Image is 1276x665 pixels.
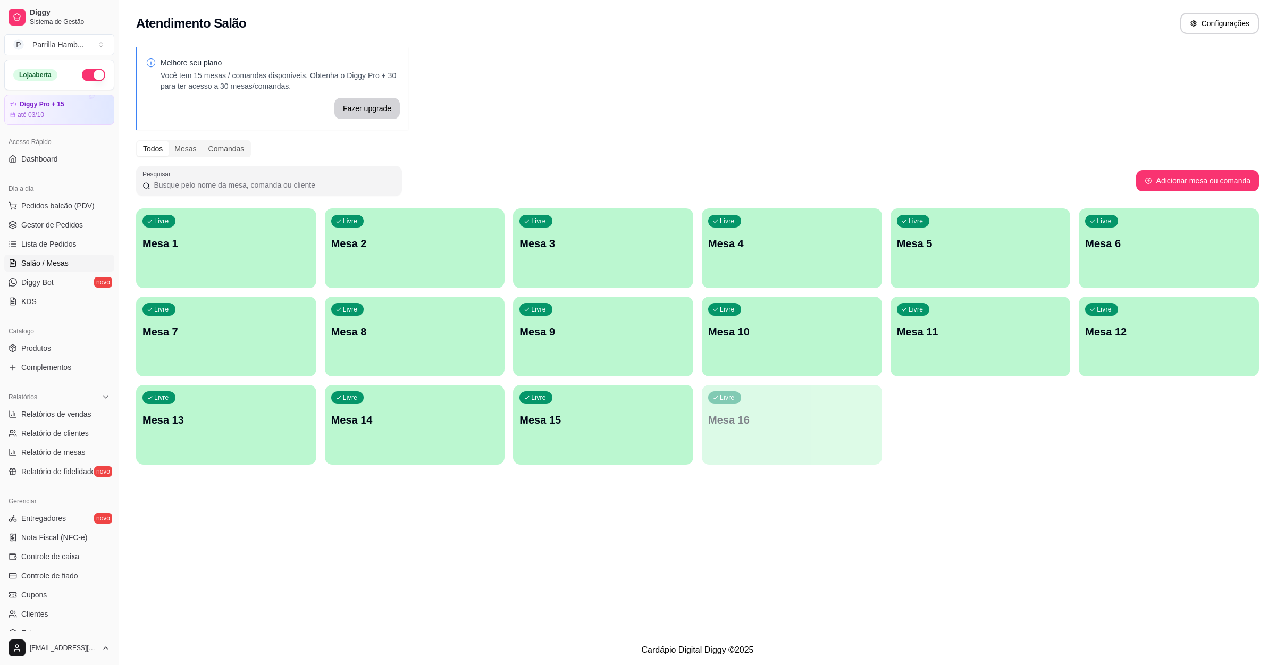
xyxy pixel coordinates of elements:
[21,154,58,164] span: Dashboard
[325,297,505,376] button: LivreMesa 8
[531,217,546,225] p: Livre
[20,100,64,108] article: Diggy Pro + 15
[4,323,114,340] div: Catálogo
[702,385,882,465] button: LivreMesa 16
[4,340,114,357] a: Produtos
[21,590,47,600] span: Cupons
[136,208,316,288] button: LivreMesa 1
[4,293,114,310] a: KDS
[708,236,876,251] p: Mesa 4
[343,217,358,225] p: Livre
[21,466,95,477] span: Relatório de fidelidade
[21,551,79,562] span: Controle de caixa
[4,180,114,197] div: Dia a dia
[519,324,687,339] p: Mesa 9
[4,359,114,376] a: Complementos
[331,324,499,339] p: Mesa 8
[4,274,114,291] a: Diggy Botnovo
[82,69,105,81] button: Alterar Status
[21,409,91,419] span: Relatórios de vendas
[21,513,66,524] span: Entregadores
[513,385,693,465] button: LivreMesa 15
[1085,236,1253,251] p: Mesa 6
[32,39,83,50] div: Parrilla Hamb ...
[21,239,77,249] span: Lista de Pedidos
[21,532,87,543] span: Nota Fiscal (NFC-e)
[161,70,400,91] p: Você tem 15 mesas / comandas disponíveis. Obtenha o Diggy Pro + 30 para ter acesso a 30 mesas/com...
[531,305,546,314] p: Livre
[4,635,114,661] button: [EMAIL_ADDRESS][DOMAIN_NAME]
[21,447,86,458] span: Relatório de mesas
[708,324,876,339] p: Mesa 10
[9,393,37,401] span: Relatórios
[203,141,250,156] div: Comandas
[513,297,693,376] button: LivreMesa 9
[30,644,97,652] span: [EMAIL_ADDRESS][DOMAIN_NAME]
[119,635,1276,665] footer: Cardápio Digital Diggy © 2025
[136,15,246,32] h2: Atendimento Salão
[531,393,546,402] p: Livre
[150,180,396,190] input: Pesquisar
[897,236,1064,251] p: Mesa 5
[4,444,114,461] a: Relatório de mesas
[325,208,505,288] button: LivreMesa 2
[702,297,882,376] button: LivreMesa 10
[4,235,114,252] a: Lista de Pedidos
[1079,208,1259,288] button: LivreMesa 6
[30,18,110,26] span: Sistema de Gestão
[18,111,44,119] article: até 03/10
[708,413,876,427] p: Mesa 16
[4,4,114,30] a: DiggySistema de Gestão
[4,510,114,527] a: Entregadoresnovo
[4,548,114,565] a: Controle de caixa
[142,236,310,251] p: Mesa 1
[142,170,174,179] label: Pesquisar
[161,57,400,68] p: Melhore seu plano
[13,39,24,50] span: P
[4,586,114,603] a: Cupons
[21,277,54,288] span: Diggy Bot
[4,150,114,167] a: Dashboard
[4,493,114,510] div: Gerenciar
[13,69,57,81] div: Loja aberta
[142,324,310,339] p: Mesa 7
[513,208,693,288] button: LivreMesa 3
[137,141,169,156] div: Todos
[142,413,310,427] p: Mesa 13
[4,567,114,584] a: Controle de fiado
[891,297,1071,376] button: LivreMesa 11
[21,609,48,619] span: Clientes
[4,95,114,125] a: Diggy Pro + 15até 03/10
[21,296,37,307] span: KDS
[136,297,316,376] button: LivreMesa 7
[720,393,735,402] p: Livre
[21,628,48,638] span: Estoque
[4,406,114,423] a: Relatórios de vendas
[891,208,1071,288] button: LivreMesa 5
[4,255,114,272] a: Salão / Mesas
[4,216,114,233] a: Gestor de Pedidos
[4,197,114,214] button: Pedidos balcão (PDV)
[720,305,735,314] p: Livre
[21,343,51,353] span: Produtos
[21,570,78,581] span: Controle de fiado
[4,425,114,442] a: Relatório de clientes
[897,324,1064,339] p: Mesa 11
[519,413,687,427] p: Mesa 15
[1136,170,1259,191] button: Adicionar mesa ou comanda
[1079,297,1259,376] button: LivreMesa 12
[720,217,735,225] p: Livre
[21,258,69,268] span: Salão / Mesas
[1085,324,1253,339] p: Mesa 12
[343,305,358,314] p: Livre
[4,605,114,622] a: Clientes
[331,413,499,427] p: Mesa 14
[154,305,169,314] p: Livre
[1180,13,1259,34] button: Configurações
[4,529,114,546] a: Nota Fiscal (NFC-e)
[4,463,114,480] a: Relatório de fidelidadenovo
[909,305,924,314] p: Livre
[169,141,202,156] div: Mesas
[4,133,114,150] div: Acesso Rápido
[21,200,95,211] span: Pedidos balcão (PDV)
